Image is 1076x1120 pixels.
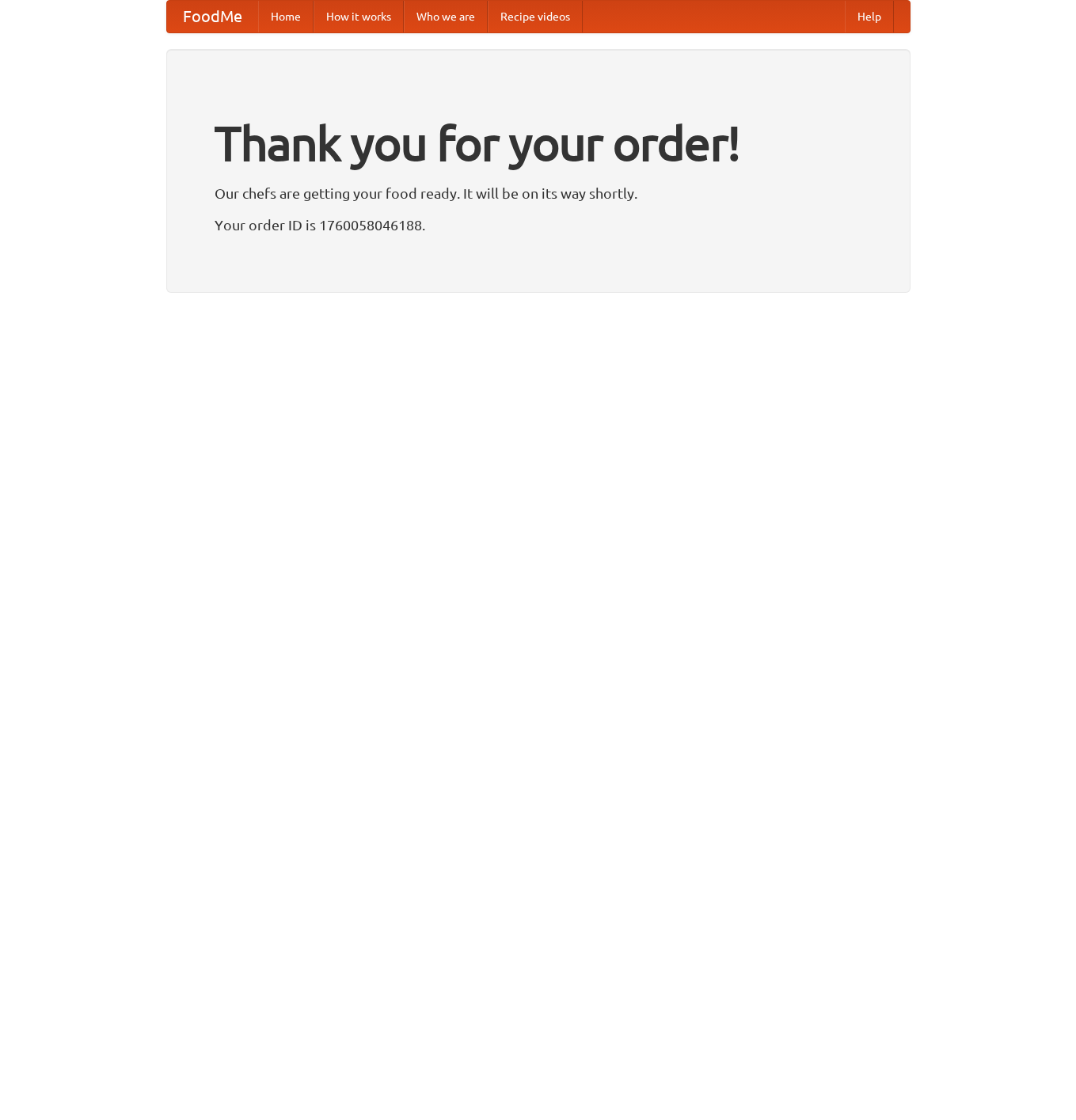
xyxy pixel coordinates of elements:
a: FoodMe [167,1,258,32]
p: Your order ID is 1760058046188. [215,213,862,237]
h1: Thank you for your order! [215,105,862,181]
p: Our chefs are getting your food ready. It will be on its way shortly. [215,181,862,205]
a: Recipe videos [488,1,583,32]
a: Home [258,1,314,32]
a: Help [845,1,894,32]
a: Who we are [404,1,488,32]
a: How it works [314,1,404,32]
